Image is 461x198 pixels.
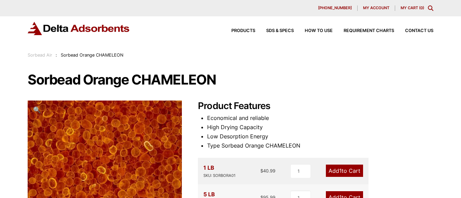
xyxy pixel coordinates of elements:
a: View full-screen image gallery [28,101,46,119]
span: Sorbead Orange CHAMELEON [61,52,124,58]
a: Add1to Cart [326,165,363,177]
span: Requirement Charts [344,29,394,33]
span: 1 [339,167,342,174]
span: Contact Us [405,29,433,33]
a: Sorbead Orange CHAMELEON [28,173,182,180]
span: SDS & SPECS [266,29,294,33]
bdi: 40.99 [260,168,275,173]
div: 1 LB [203,163,235,179]
h1: Sorbead Orange CHAMELEON [28,73,433,87]
div: SKU: SORBORA01 [203,172,235,179]
li: Economical and reliable [207,113,433,123]
a: How to Use [294,29,333,33]
div: Toggle Modal Content [428,5,433,11]
li: Type Sorbead Orange CHAMELEON [207,141,433,150]
span: : [56,52,57,58]
span: My account [363,6,389,10]
a: [PHONE_NUMBER] [313,5,358,11]
a: Requirement Charts [333,29,394,33]
span: [PHONE_NUMBER] [318,6,352,10]
span: $ [260,168,263,173]
span: 0 [420,5,423,10]
span: Products [231,29,255,33]
a: My account [358,5,395,11]
img: Delta Adsorbents [28,22,130,35]
span: How to Use [305,29,333,33]
a: Contact Us [394,29,433,33]
h2: Product Features [198,101,433,112]
a: Sorbead Air [28,52,52,58]
li: Low Desorption Energy [207,132,433,141]
span: 🔍 [33,106,41,113]
a: SDS & SPECS [255,29,294,33]
a: My Cart (0) [401,5,424,10]
a: Products [220,29,255,33]
li: High Drying Capacity [207,123,433,132]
